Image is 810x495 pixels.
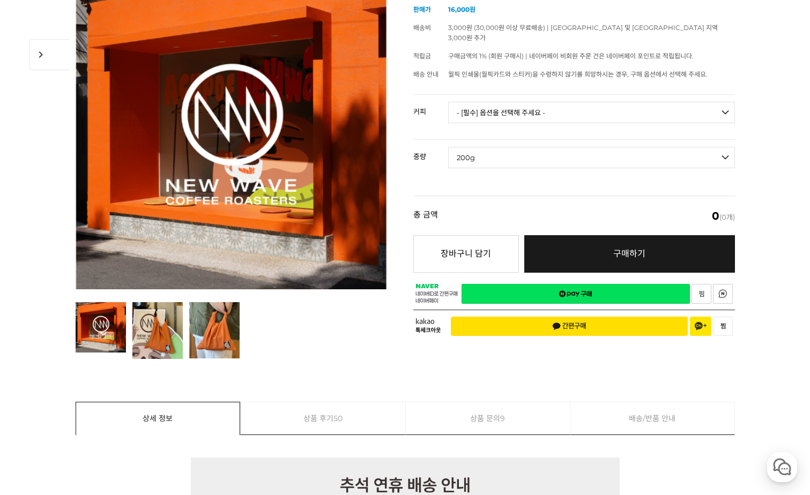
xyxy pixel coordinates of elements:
em: 0 [712,209,719,222]
span: 대화 [98,356,111,365]
a: 새창 [692,284,711,304]
span: (0개) [712,211,735,221]
span: 구매하기 [613,249,645,259]
a: 홈 [3,340,71,366]
span: 3,000원 (30,000원 이상 무료배송) | [GEOGRAPHIC_DATA] 및 [GEOGRAPHIC_DATA] 지역 3,000원 추가 [448,24,718,42]
strong: 16,000원 [448,5,475,13]
span: 설정 [166,356,179,364]
span: 월픽 인쇄물(월픽카드와 스티커)을 수령하지 않기를 희망하시는 경우, 구매 옵션에서 선택해 주세요. [448,70,708,78]
a: 상품 문의9 [406,402,570,434]
button: 찜 [714,317,733,336]
a: 배송/반품 안내 [570,402,734,434]
a: 새창 [462,284,690,304]
span: 홈 [34,356,40,364]
th: 커피 [413,95,448,119]
span: 판매가 [413,5,431,13]
span: 배송비 [413,24,431,32]
button: 간편구매 [451,317,688,336]
strong: 총 금액 [413,211,438,221]
span: 적립금 [413,52,431,60]
span: 9 [500,402,505,434]
span: 간편구매 [552,322,586,331]
a: 구매하기 [524,235,735,273]
a: 새창 [713,284,733,304]
span: 배송 안내 [413,70,439,78]
span: 찜 [720,322,726,330]
a: 상세 정보 [76,402,240,434]
a: 대화 [71,340,138,366]
span: 50 [333,402,343,434]
button: 장바구니 담기 [413,235,519,273]
span: 카카오 톡체크아웃 [415,318,443,334]
span: 구매금액의 1% (회원 구매시) | 네이버페이 비회원 주문 건은 네이버페이 포인트로 적립됩니다. [448,52,694,60]
a: 상품 후기50 [241,402,405,434]
button: 채널 추가 [690,317,711,336]
span: chevron_right [29,39,70,70]
th: 중량 [413,140,448,164]
a: 설정 [138,340,206,366]
span: 채널 추가 [695,322,707,331]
